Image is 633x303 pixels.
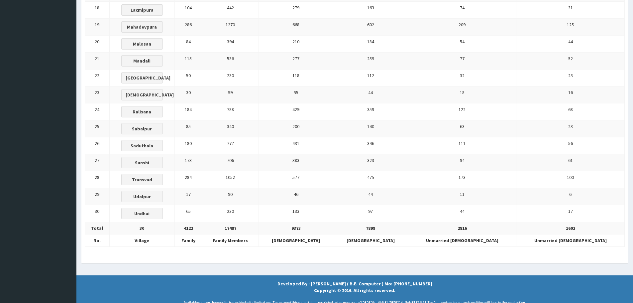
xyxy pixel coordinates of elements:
th: 9373 [259,222,333,234]
b: Transvad [132,177,152,183]
td: 346 [333,137,408,154]
td: 46 [259,188,333,205]
th: Village [109,234,175,247]
td: 24 [85,103,110,120]
td: 99 [202,86,259,103]
td: 23 [516,120,625,137]
button: Saduthala [121,140,163,151]
td: 209 [408,19,516,36]
td: 125 [516,19,625,36]
th: Family [175,234,202,247]
td: 18 [408,86,516,103]
td: 85 [175,120,202,137]
td: 28 [85,171,110,188]
td: 31 [516,2,625,19]
td: 6 [516,188,625,205]
td: 115 [175,53,202,70]
td: 11 [408,188,516,205]
button: Transvad [121,174,163,185]
th: No. [85,234,110,247]
td: 104 [175,2,202,19]
td: 706 [202,154,259,171]
td: 184 [333,36,408,53]
b: Mahadevpura [127,24,157,30]
b: Sabalpur [132,126,152,132]
button: Malosan [121,38,163,50]
td: 111 [408,137,516,154]
td: 30 [175,86,202,103]
td: 340 [202,120,259,137]
td: 21 [85,53,110,70]
td: 44 [333,86,408,103]
b: [DEMOGRAPHIC_DATA] [126,92,174,98]
th: 2816 [408,222,516,234]
b: Sunshi [135,160,149,166]
td: 777 [202,137,259,154]
th: 17487 [202,222,259,234]
td: 29 [85,188,110,205]
td: 359 [333,103,408,120]
td: 22 [85,70,110,86]
th: Unmarried [DEMOGRAPHIC_DATA] [516,234,625,247]
td: 50 [175,70,202,86]
td: 431 [259,137,333,154]
td: 65 [175,205,202,222]
td: 284 [175,171,202,188]
th: [DEMOGRAPHIC_DATA] [259,234,333,247]
td: 1270 [202,19,259,36]
th: 1602 [516,222,625,234]
b: Saduthala [131,143,153,149]
td: 44 [333,188,408,205]
button: Undhai [121,208,163,219]
b: Undhai [134,211,150,217]
td: 279 [259,2,333,19]
td: 173 [175,154,202,171]
td: 100 [516,171,625,188]
td: 200 [259,120,333,137]
td: 112 [333,70,408,86]
td: 30 [85,205,110,222]
b: Mandali [133,58,151,64]
td: 44 [408,205,516,222]
td: 32 [408,70,516,86]
td: 668 [259,19,333,36]
td: 475 [333,171,408,188]
td: 63 [408,120,516,137]
td: 1052 [202,171,259,188]
td: 180 [175,137,202,154]
button: Laxmipura [121,4,163,16]
b: [GEOGRAPHIC_DATA] [126,75,170,81]
th: Unmarried [DEMOGRAPHIC_DATA] [408,234,516,247]
button: Mandali [121,55,163,67]
td: 44 [516,36,625,53]
td: 577 [259,171,333,188]
td: 133 [259,205,333,222]
strong: Developed By : [PERSON_NAME] ( B.E. Computer ) Mo: [PHONE_NUMBER] Copyright © 2016. All rights re... [277,281,432,293]
button: [DEMOGRAPHIC_DATA] [121,89,163,100]
button: Udalpur [121,191,163,202]
th: 4122 [175,222,202,234]
td: 18 [85,2,110,19]
td: 442 [202,2,259,19]
td: 74 [408,2,516,19]
th: 30 [109,222,175,234]
td: 20 [85,36,110,53]
td: 230 [202,205,259,222]
td: 118 [259,70,333,86]
td: 68 [516,103,625,120]
td: 394 [202,36,259,53]
td: 84 [175,36,202,53]
td: 210 [259,36,333,53]
td: 17 [516,205,625,222]
td: 52 [516,53,625,70]
button: [GEOGRAPHIC_DATA] [121,72,163,83]
button: Ralisana [121,106,163,117]
th: Family Members [202,234,259,247]
td: 26 [85,137,110,154]
td: 277 [259,53,333,70]
th: Total [85,222,110,234]
td: 17 [175,188,202,205]
td: 27 [85,154,110,171]
button: Sunshi [121,157,163,168]
td: 122 [408,103,516,120]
